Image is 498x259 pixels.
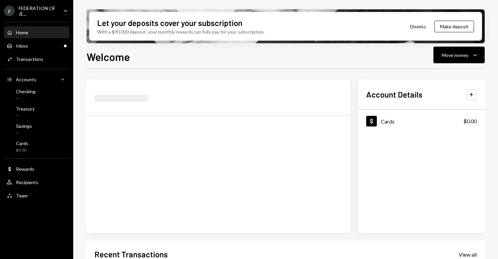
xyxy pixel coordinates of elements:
div: Treasury [16,106,35,112]
div: Team [16,193,28,198]
div: $0.00 [16,147,28,153]
a: Recipients [4,176,69,188]
div: $0.00 [463,117,477,125]
div: Recipients [16,179,38,185]
div: Let your deposits cover your subscription [97,17,242,28]
a: Transactions [4,53,69,65]
div: Transactions [16,56,43,62]
div: F [4,6,15,16]
div: Savings [16,123,32,129]
a: Savings— [4,121,69,137]
a: Cards$0.00 [4,138,69,154]
div: Cards [16,140,28,146]
a: Home [4,26,69,38]
a: Accounts [4,73,69,85]
div: Checking [16,89,36,94]
a: Inbox [4,40,69,52]
div: — [16,96,36,101]
button: Dismiss [402,19,434,34]
div: Home [16,30,28,35]
div: Inbox [16,43,28,49]
a: Cards$0.00 [358,110,485,132]
button: Move money [433,47,485,63]
a: Rewards [4,163,69,175]
div: Accounts [16,77,36,82]
button: Make deposit [434,21,474,32]
div: FEDERATION OF JE... [19,5,58,17]
a: Checking— [4,87,69,103]
a: Team [4,189,69,201]
div: — [16,113,35,119]
h1: Welcome [87,50,130,63]
div: With a $90,000 deposit, your monthly rewards can fully pay for your subscription. [97,28,265,35]
div: Rewards [16,166,34,172]
a: Treasury— [4,104,69,120]
a: View all [459,251,477,258]
div: Move money [442,52,468,59]
div: — [16,130,32,136]
h2: Account Details [366,89,422,100]
div: Cards [381,118,394,125]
